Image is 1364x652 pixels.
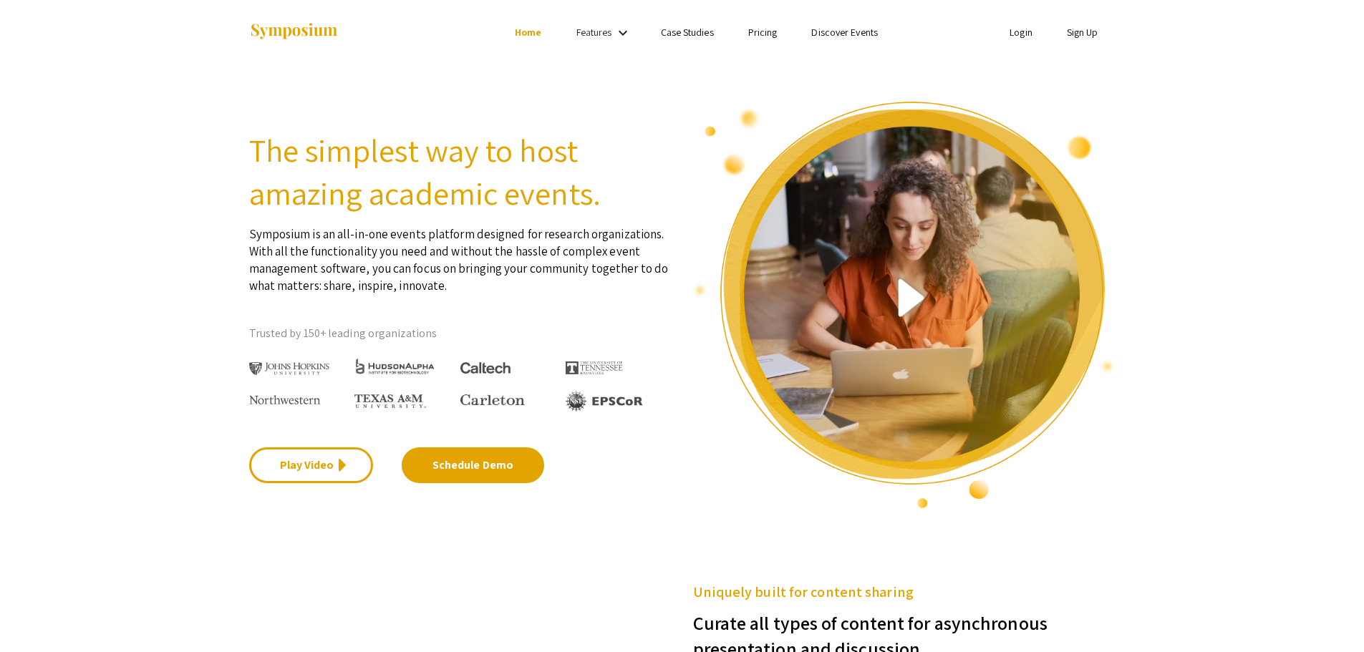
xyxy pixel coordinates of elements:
[614,24,632,42] mat-icon: Expand Features list
[566,391,644,412] img: EPSCOR
[515,26,541,39] a: Home
[249,22,339,42] img: Symposium by ForagerOne
[249,215,672,294] p: Symposium is an all-in-one events platform designed for research organizations. With all the func...
[566,361,623,374] img: The University of Tennessee
[249,323,672,344] p: Trusted by 150+ leading organizations
[402,447,544,483] a: Schedule Demo
[460,362,511,374] img: Caltech
[1010,26,1032,39] a: Login
[249,129,672,215] h2: The simplest way to host amazing academic events.
[460,394,525,406] img: Carleton
[576,26,612,39] a: Features
[249,447,373,483] a: Play Video
[249,362,330,376] img: Johns Hopkins University
[748,26,778,39] a: Pricing
[354,394,426,409] img: Texas A&M University
[249,395,321,404] img: Northwestern
[354,358,435,374] img: HudsonAlpha
[811,26,878,39] a: Discover Events
[1067,26,1098,39] a: Sign Up
[693,100,1116,510] img: video overview of Symposium
[693,581,1116,603] h5: Uniquely built for content sharing
[661,26,714,39] a: Case Studies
